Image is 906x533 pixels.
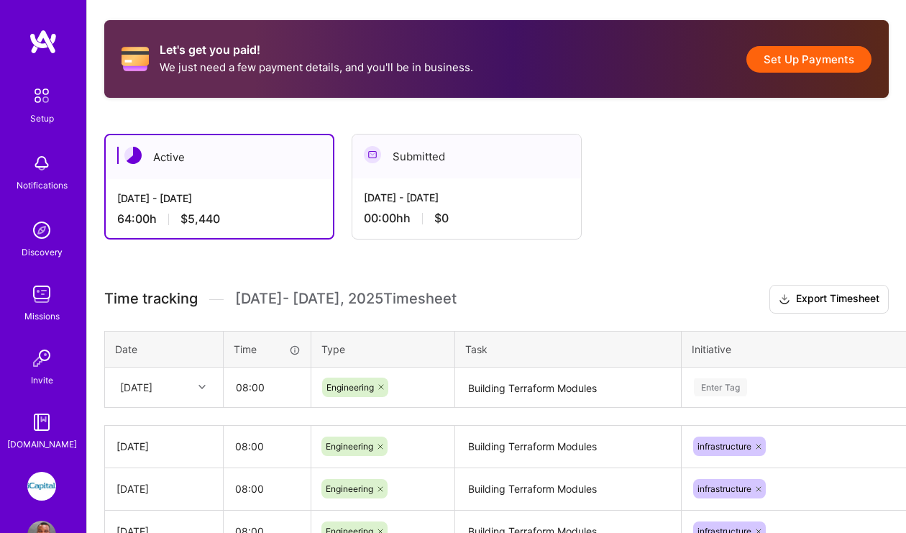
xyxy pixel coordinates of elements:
[160,43,473,57] h2: Let's get you paid!
[364,146,381,163] img: Submitted
[124,147,142,164] img: Active
[352,135,581,178] div: Submitted
[746,46,871,73] button: Set Up Payments
[22,245,63,260] div: Discovery
[31,373,53,388] div: Invite
[457,369,679,407] textarea: Building Terraform Modules
[769,285,889,314] button: Export Timesheet
[326,441,373,452] span: Engineering
[180,211,220,227] span: $5,440
[27,472,56,501] img: iCapital: Building an Alternative Investment Marketplace
[27,344,56,373] img: Invite
[116,439,211,454] div: [DATE]
[7,437,77,452] div: [DOMAIN_NAME]
[455,331,682,367] th: Task
[160,60,473,75] p: We just need a few payment details, and you'll be in business.
[29,29,58,55] img: logo
[434,211,449,226] span: $0
[326,382,374,393] span: Engineering
[105,331,224,367] th: Date
[198,383,206,391] i: icon Chevron
[697,483,751,494] span: infrastructure
[27,216,56,245] img: discovery
[27,408,56,437] img: guide book
[457,470,679,509] textarea: Building Terraform Modules
[104,290,198,308] span: Time tracking
[117,191,321,206] div: [DATE] - [DATE]
[694,376,747,398] div: Enter Tag
[311,331,455,367] th: Type
[697,441,751,452] span: infrastructure
[234,342,301,357] div: Time
[116,481,211,496] div: [DATE]
[364,211,569,226] div: 00:00h h
[120,380,152,395] div: [DATE]
[24,309,60,324] div: Missions
[224,368,310,406] input: HH:MM
[224,470,311,508] input: HH:MM
[122,45,149,73] i: icon CreditCard
[27,81,57,111] img: setup
[364,190,569,205] div: [DATE] - [DATE]
[326,483,373,494] span: Engineering
[17,178,68,193] div: Notifications
[457,427,679,467] textarea: Building Terraform Modules
[27,280,56,309] img: teamwork
[779,292,790,307] i: icon Download
[224,427,311,465] input: HH:MM
[24,472,60,501] a: iCapital: Building an Alternative Investment Marketplace
[117,211,321,227] div: 64:00 h
[27,149,56,178] img: bell
[235,290,457,308] span: [DATE] - [DATE] , 2025 Timesheet
[30,111,54,126] div: Setup
[106,135,333,179] div: Active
